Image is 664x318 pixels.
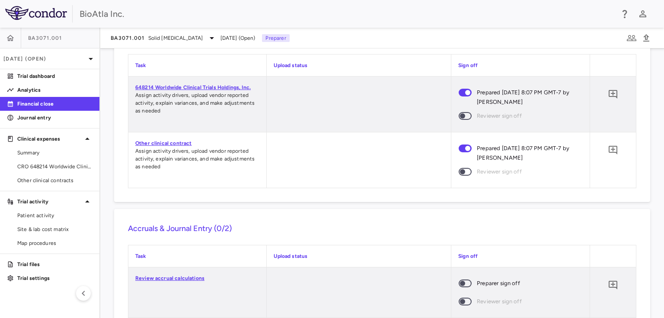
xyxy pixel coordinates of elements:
p: Task [135,61,259,69]
span: Map procedures [17,239,93,247]
span: Solid [MEDICAL_DATA] [148,34,203,42]
span: Reviewer sign off [477,297,522,306]
p: Analytics [17,86,93,94]
p: Financial close [17,100,93,108]
span: Summary [17,149,93,157]
button: Add comment [606,87,620,102]
span: Reviewer sign off [477,167,522,177]
p: Trial settings [17,274,93,282]
p: [DATE] (Open) [3,55,86,63]
span: BA3071.001 [111,35,145,42]
img: logo-full-BYUhSk78.svg [5,6,67,20]
span: Site & lab cost matrix [17,225,93,233]
p: Sign off [458,61,582,69]
p: Clinical expenses [17,135,82,143]
span: Reviewer sign off [477,111,522,121]
span: Preparer sign off [477,279,520,288]
p: Task [135,252,259,260]
span: Other clinical contracts [17,177,93,184]
svg: Add comment [608,145,618,155]
p: Preparer [262,34,289,42]
p: Trial dashboard [17,72,93,80]
svg: Add comment [608,89,618,100]
a: 648214 Worldwide Clinical Trials Holdings, Inc. [135,84,251,90]
p: Trial files [17,260,93,268]
a: Review accrual calculations [135,275,204,281]
button: Add comment [606,143,620,157]
p: Sign off [458,252,582,260]
span: Assign activity drivers, upload vendor reported activity, explain variances, and make adjustments... [135,148,255,170]
h6: Accruals & Journal Entry (0/2) [128,223,636,234]
span: Assign activity drivers, upload vendor reported activity, explain variances, and make adjustments... [135,92,255,114]
p: Journal entry [17,114,93,122]
span: Prepared [DATE] 8:07 PM GMT-7 by [PERSON_NAME] [477,88,575,107]
div: BioAtla Inc. [80,7,614,20]
span: BA3071.001 [28,35,62,42]
p: Upload status [274,61,444,69]
a: Other clinical contract [135,140,192,146]
button: Add comment [606,278,620,292]
p: Upload status [274,252,444,260]
span: [DATE] (Open) [220,34,255,42]
span: CRO 648214 Worldwide Clinical Trials Holdings, Inc. [17,163,93,170]
span: Patient activity [17,212,93,219]
p: Trial activity [17,198,82,206]
span: Prepared [DATE] 8:07 PM GMT-7 by [PERSON_NAME] [477,144,575,163]
svg: Add comment [608,280,618,290]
